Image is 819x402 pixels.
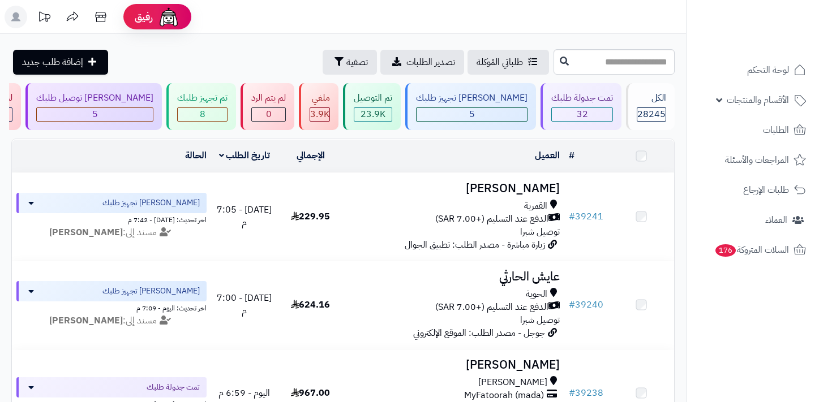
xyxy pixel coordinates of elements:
[727,92,789,108] span: الأقسام والمنتجات
[477,55,523,69] span: طلباتي المُوكلة
[637,107,666,121] span: 28245
[157,6,180,28] img: ai-face.png
[147,382,200,393] span: تمت جدولة طلبك
[526,288,547,301] span: الحوية
[416,92,528,105] div: [PERSON_NAME] تجهيز طلبك
[763,122,789,138] span: الطلبات
[693,206,812,234] a: العملاء
[765,212,787,228] span: العملاء
[468,50,549,75] a: طلباتي المُوكلة
[435,213,548,226] span: الدفع عند التسليم (+7.00 SAR)
[354,92,392,105] div: تم التوصيل
[464,389,544,402] span: MyFatoorah (mada)
[380,50,464,75] a: تصدير الطلبات
[291,386,330,400] span: 967.00
[403,83,538,130] a: [PERSON_NAME] تجهيز طلبك 5
[266,107,272,121] span: 0
[217,291,272,318] span: [DATE] - 7:00 م
[16,301,207,313] div: اخر تحديث: اليوم - 7:09 م
[725,152,789,168] span: المراجعات والأسئلة
[252,108,285,121] div: 0
[413,326,545,340] span: جوجل - مصدر الطلب: الموقع الإلكتروني
[185,149,207,162] a: الحالة
[747,62,789,78] span: لوحة التحكم
[577,107,588,121] span: 32
[200,107,205,121] span: 8
[218,386,270,400] span: اليوم - 6:59 م
[291,210,330,223] span: 229.95
[177,92,228,105] div: تم تجهيز طلبك
[743,182,789,198] span: طلبات الإرجاع
[552,108,612,121] div: 32
[435,301,548,314] span: الدفع عند التسليم (+7.00 SAR)
[348,182,560,195] h3: [PERSON_NAME]
[551,92,613,105] div: تمت جدولة طلبك
[478,376,547,389] span: [PERSON_NAME]
[693,146,812,174] a: المراجعات والأسئلة
[715,244,736,257] span: 176
[251,92,286,105] div: لم يتم الرد
[520,313,560,327] span: توصيل شبرا
[297,83,341,130] a: ملغي 3.9K
[569,210,603,223] a: #39241
[8,226,215,239] div: مسند إلى:
[569,210,575,223] span: #
[348,358,560,371] h3: [PERSON_NAME]
[30,6,58,31] a: تحديثات المنصة
[341,83,403,130] a: تم التوصيل 23.9K
[297,149,325,162] a: الإجمالي
[361,107,385,121] span: 23.9K
[49,314,123,327] strong: [PERSON_NAME]
[310,108,329,121] div: 3870
[323,50,377,75] button: تصفية
[469,107,475,121] span: 5
[49,226,123,239] strong: [PERSON_NAME]
[524,200,547,213] span: القمرية
[346,55,368,69] span: تصفية
[693,236,812,263] a: السلات المتروكة176
[164,83,238,130] a: تم تجهيز طلبك 8
[693,176,812,204] a: طلبات الإرجاع
[291,298,330,312] span: 624.16
[135,10,153,24] span: رفيق
[569,386,603,400] a: #39238
[23,83,164,130] a: [PERSON_NAME] توصيل طلبك 5
[310,107,329,121] span: 3.9K
[8,314,215,327] div: مسند إلى:
[637,92,666,105] div: الكل
[102,286,200,297] span: [PERSON_NAME] تجهيز طلبك
[520,225,560,239] span: توصيل شبرا
[569,298,575,312] span: #
[13,50,108,75] a: إضافة طلب جديد
[217,203,272,230] span: [DATE] - 7:05 م
[538,83,624,130] a: تمت جدولة طلبك 32
[238,83,297,130] a: لم يتم الرد 0
[102,197,200,209] span: [PERSON_NAME] تجهيز طلبك
[569,149,574,162] a: #
[16,213,207,225] div: اخر تحديث: [DATE] - 7:42 م
[742,31,808,54] img: logo-2.png
[36,92,153,105] div: [PERSON_NAME] توصيل طلبك
[92,107,98,121] span: 5
[714,242,789,258] span: السلات المتروكة
[310,92,330,105] div: ملغي
[535,149,560,162] a: العميل
[406,55,455,69] span: تصدير الطلبات
[693,57,812,84] a: لوحة التحكم
[569,386,575,400] span: #
[405,238,545,252] span: زيارة مباشرة - مصدر الطلب: تطبيق الجوال
[37,108,153,121] div: 5
[22,55,83,69] span: إضافة طلب جديد
[569,298,603,312] a: #39240
[348,270,560,283] h3: عايش الحارثي
[624,83,677,130] a: الكل28245
[417,108,527,121] div: 5
[219,149,271,162] a: تاريخ الطلب
[693,116,812,144] a: الطلبات
[354,108,392,121] div: 23949
[178,108,227,121] div: 8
